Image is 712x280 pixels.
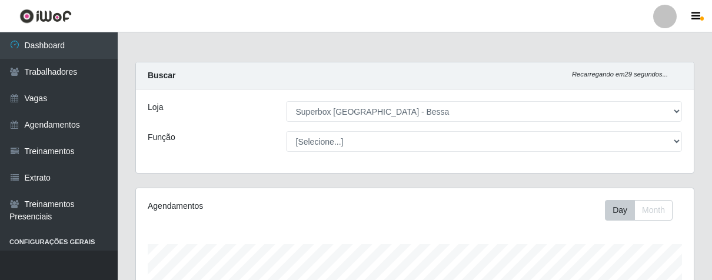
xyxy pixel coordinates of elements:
label: Função [148,131,175,144]
button: Day [605,200,635,221]
div: Toolbar with button groups [605,200,682,221]
button: Month [634,200,673,221]
img: CoreUI Logo [19,9,72,24]
div: Agendamentos [148,200,360,212]
div: First group [605,200,673,221]
label: Loja [148,101,163,114]
strong: Buscar [148,71,175,80]
i: Recarregando em 29 segundos... [572,71,668,78]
